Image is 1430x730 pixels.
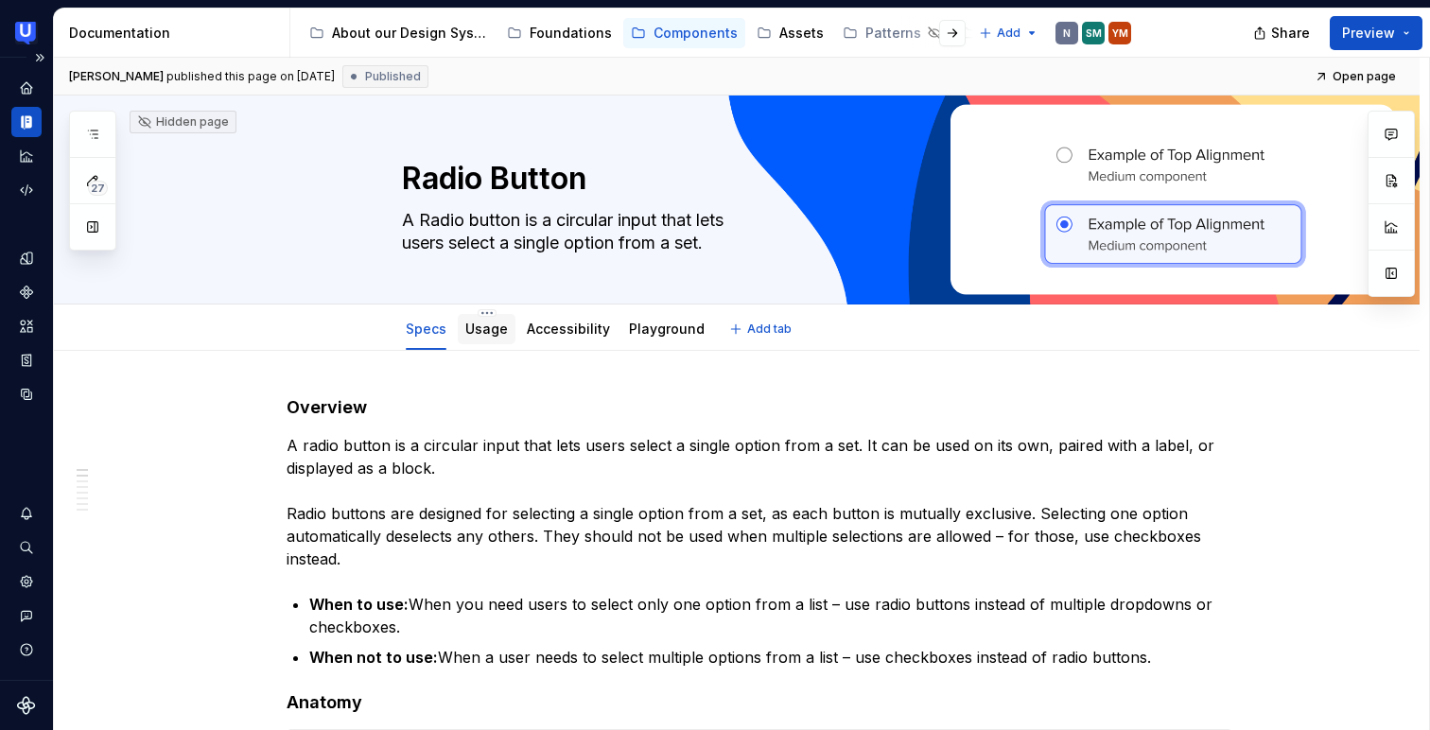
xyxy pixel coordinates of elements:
[1271,24,1310,43] span: Share
[309,648,438,667] strong: When not to use:
[309,595,409,614] strong: When to use:
[1333,69,1396,84] span: Open page
[11,311,42,341] a: Assets
[406,321,446,337] a: Specs
[88,181,108,196] span: 27
[779,24,824,43] div: Assets
[1330,16,1422,50] button: Preview
[302,14,969,52] div: Page tree
[398,308,454,348] div: Specs
[1086,26,1102,41] div: SM
[465,321,508,337] a: Usage
[747,322,792,337] span: Add tab
[519,308,618,348] div: Accessibility
[365,69,421,84] span: Published
[724,316,800,342] button: Add tab
[458,308,515,348] div: Usage
[11,277,42,307] a: Components
[11,141,42,171] a: Analytics
[166,69,335,84] div: published this page on [DATE]
[749,18,831,48] a: Assets
[309,646,1232,669] p: When a user needs to select multiple options from a list – use checkboxes instead of radio buttons.
[11,73,42,103] a: Home
[11,600,42,631] button: Contact support
[997,26,1020,41] span: Add
[15,22,38,44] img: 41adf70f-fc1c-4662-8e2d-d2ab9c673b1b.png
[69,69,164,84] span: [PERSON_NAME]
[527,321,610,337] a: Accessibility
[17,696,36,715] svg: Supernova Logo
[11,379,42,409] a: Data sources
[287,434,1232,570] p: A radio button is a circular input that lets users select a single option from a set. It can be u...
[302,18,496,48] a: About our Design System
[1112,26,1128,41] div: YM
[499,18,619,48] a: Foundations
[530,24,612,43] div: Foundations
[287,691,1232,714] h4: Anatomy
[11,175,42,205] a: Code automation
[398,156,1113,201] textarea: Radio Button
[621,308,712,348] div: Playground
[309,593,1232,638] p: When you need users to select only one option from a list – use radio buttons instead of multiple...
[11,498,42,529] button: Notifications
[137,114,229,130] div: Hidden page
[287,396,1232,419] h4: Overview
[1063,26,1071,41] div: N
[398,205,1113,258] textarea: A Radio button is a circular input that lets users select a single option from a set.
[332,24,488,43] div: About our Design System
[654,24,738,43] div: Components
[973,20,1044,46] button: Add
[835,18,950,48] a: Patterns
[1342,24,1395,43] span: Preview
[26,44,53,71] button: Expand sidebar
[11,532,42,563] button: Search ⌘K
[629,321,705,337] a: Playground
[865,24,921,43] div: Patterns
[1244,16,1322,50] button: Share
[11,345,42,375] a: Storybook stories
[11,566,42,597] a: Settings
[623,18,745,48] a: Components
[1309,63,1404,90] a: Open page
[69,24,282,43] div: Documentation
[11,107,42,137] a: Documentation
[11,243,42,273] a: Design tokens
